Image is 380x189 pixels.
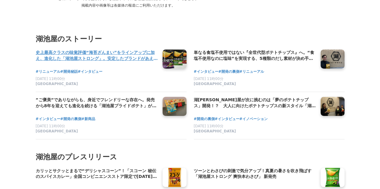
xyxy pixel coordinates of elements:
[194,82,236,86] span: [GEOGRAPHIC_DATA]
[194,97,316,109] h4: 湖[PERSON_NAME]屋が次に挑むのは「夢のポテトチップス」開発！？ 大人に向けたポテトチップスの新スタイル「湖池屋プライドポテト GOLD STYLE 食塩不使用」が誕生した理由
[194,168,316,180] a: ツーンとわさびの刺激で気分アップ！真夏の暑さを吹き飛ばす「湖池屋ストロング 爽快本わさび」 新発売
[36,168,158,180] a: カリッとサクッとまるで“デリシャスコーン”！「スコーン 秘伝のスパイスカレー」全国コンビニエンスストア限定で[DATE]に新発売
[78,69,102,75] a: #インタビュー
[36,129,158,134] a: [GEOGRAPHIC_DATA]
[194,77,223,81] span: [DATE] 11時00分
[194,129,316,134] a: [GEOGRAPHIC_DATA]
[36,82,158,87] a: [GEOGRAPHIC_DATA]
[36,97,158,109] h4: ”ご褒美”でありながらも、身近でフレンドリーな存在へ。発売から8年を迎えても進化を続ける「湖池屋プライドポテト」が、見たことのない新フレーバー「渚のカルパッチョ」を発売した理由。
[60,116,81,122] a: #開発の裏側
[194,69,218,75] a: #インタビュー
[239,69,264,75] a: #リニューアル
[194,129,236,133] span: [GEOGRAPHIC_DATA]
[194,124,223,128] span: [DATE] 11時00分
[36,168,158,180] h4: カリッとサクッとまるで“デリシャスコーン”！「スコーン 秘伝のスパイスカレー」全国コンビニエンスストア限定で[DATE]に新発売
[36,129,78,133] span: [GEOGRAPHIC_DATA]
[36,77,65,81] span: [DATE] 11時00分
[36,116,60,122] a: #インタビュー
[36,97,158,109] a: ”ご褒美”でありながらも、身近でフレンドリーな存在へ。発売から8年を迎えても進化を続ける「湖池屋プライドポテト」が、見たことのない新フレーバー「渚のカルパッチョ」を発売した理由。
[36,49,158,62] a: 史上最高クラスの味覚評価“海苔ざんまい”をラインアップに加え、進化した「湖池屋ストロング」。安定したブランドがあえてフルリニューアルした理由とは。
[36,151,345,163] h2: 湖池屋のプレスリリース
[60,69,78,75] a: #開発秘話
[194,116,215,122] a: #開発の裏側
[81,116,95,122] a: #新商品
[194,49,316,62] a: 単なる食塩不使用ではない『全世代型ポテトチップス』へ。“食塩不使用なのに塩味”を実現する、5種類のだし素材が決め手。「湖池屋プライドポテト GOLD STYLE 食塩不使用」がリニューアルした理由。
[215,116,239,122] a: #インタビュー
[218,69,239,75] a: #開発の裏側
[36,124,65,128] span: [DATE] 11時00分
[194,82,316,87] a: [GEOGRAPHIC_DATA]
[194,97,316,109] a: 湖[PERSON_NAME]屋が次に挑むのは「夢のポテトチップス」開発！？ 大人に向けたポテトチップスの新スタイル「湖池屋プライドポテト GOLD STYLE 食塩不使用」が誕生した理由
[36,82,78,86] span: [GEOGRAPHIC_DATA]
[36,33,345,45] h3: 湖池屋のストーリー
[239,116,268,122] a: #イノベーション
[194,168,316,180] h4: ツーンとわさびの刺激で気分アップ！真夏の暑さを吹き飛ばす「湖池屋ストロング 爽快本わさび」 新発売
[36,69,60,75] a: #リニューアル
